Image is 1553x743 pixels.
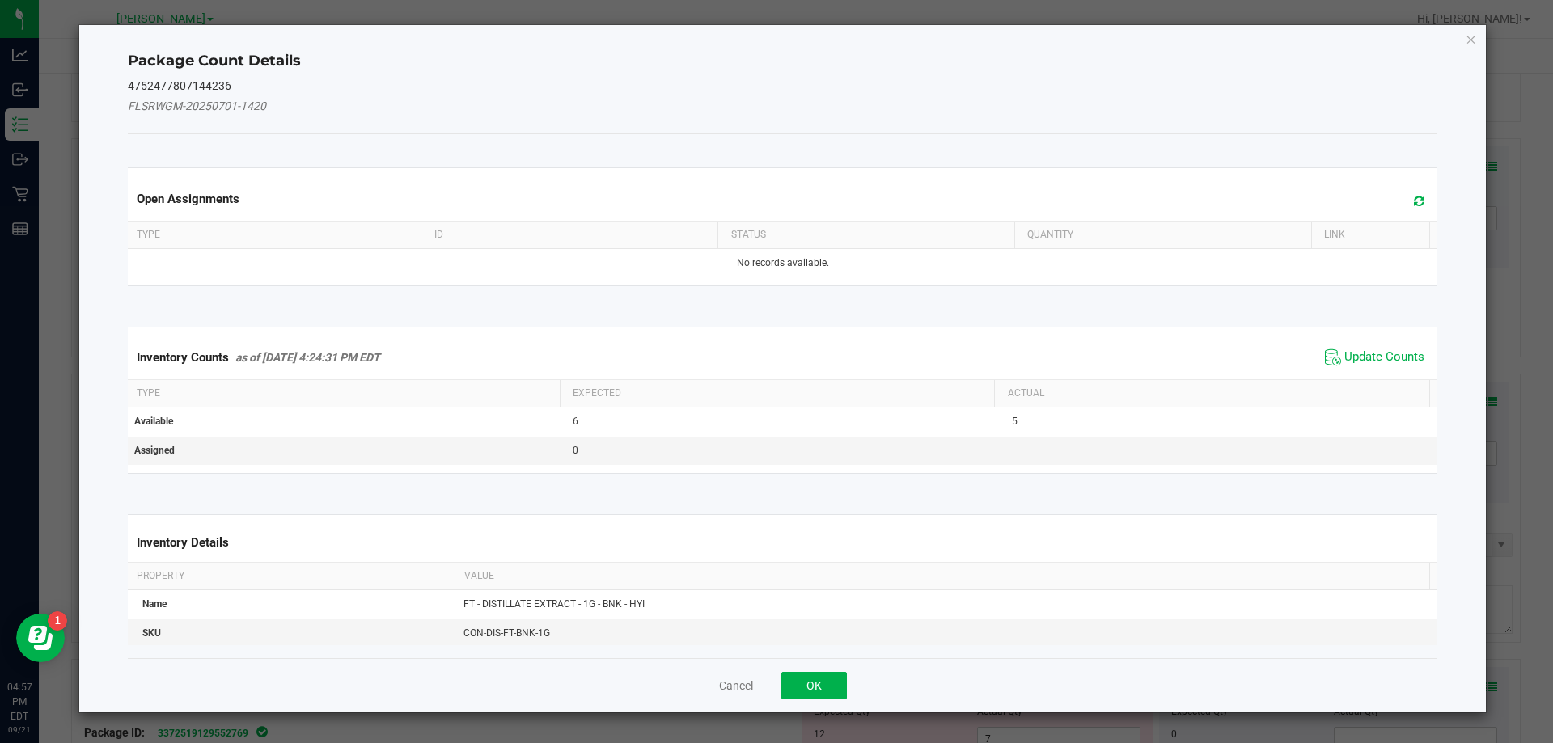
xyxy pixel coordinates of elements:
span: Value [464,570,494,581]
h5: FLSRWGM-20250701-1420 [128,100,1438,112]
iframe: Resource center unread badge [48,611,67,631]
span: Quantity [1027,229,1073,240]
span: ID [434,229,443,240]
span: 0 [573,445,578,456]
span: Name [142,598,167,610]
span: CON-DIS-FT-BNK-1G [463,627,550,639]
button: OK [781,672,847,699]
h4: Package Count Details [128,51,1438,72]
span: 5 [1012,416,1018,427]
h5: 4752477807144236 [128,80,1438,92]
span: Open Assignments [137,192,239,206]
span: 6 [573,416,578,427]
button: Close [1466,29,1477,49]
td: No records available. [125,249,1441,277]
span: SKU [142,627,161,639]
span: Inventory Details [137,535,229,550]
span: Expected [573,387,621,399]
span: Inventory Counts [137,350,229,365]
span: Property [137,570,184,581]
span: Link [1324,229,1345,240]
span: as of [DATE] 4:24:31 PM EDT [235,351,380,364]
iframe: Resource center [16,614,65,662]
span: Actual [1008,387,1044,399]
span: Status [731,229,766,240]
span: FT - DISTILLATE EXTRACT - 1G - BNK - HYI [463,598,645,610]
span: Update Counts [1344,349,1424,365]
span: Assigned [134,445,175,456]
span: Available [134,416,173,427]
span: Type [137,387,160,399]
button: Cancel [719,678,753,694]
span: Type [137,229,160,240]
